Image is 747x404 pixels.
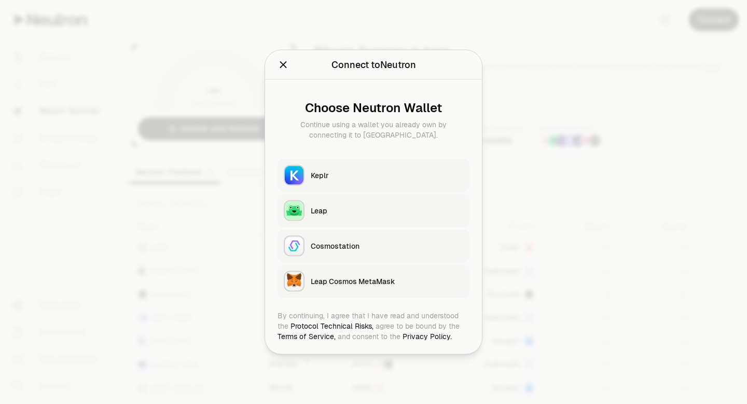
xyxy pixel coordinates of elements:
a: Privacy Policy. [403,332,452,341]
img: Cosmostation [285,237,303,255]
a: Terms of Service, [278,332,336,341]
div: Leap Cosmos MetaMask [311,276,463,287]
div: Continue using a wallet you already own by connecting it to [GEOGRAPHIC_DATA]. [286,119,461,140]
img: Keplr [285,166,303,185]
div: Keplr [311,170,463,181]
button: Leap Cosmos MetaMaskLeap Cosmos MetaMask [278,265,469,298]
div: Choose Neutron Wallet [286,101,461,115]
div: Cosmostation [311,241,463,251]
img: Leap Cosmos MetaMask [285,272,303,291]
div: By continuing, I agree that I have read and understood the agree to be bound by the and consent t... [278,311,469,342]
button: LeapLeap [278,194,469,227]
a: Protocol Technical Risks, [290,321,374,331]
div: Connect to Neutron [331,58,416,72]
button: KeplrKeplr [278,159,469,192]
div: Leap [311,206,463,216]
img: Leap [285,201,303,220]
button: Close [278,58,289,72]
button: CosmostationCosmostation [278,230,469,263]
